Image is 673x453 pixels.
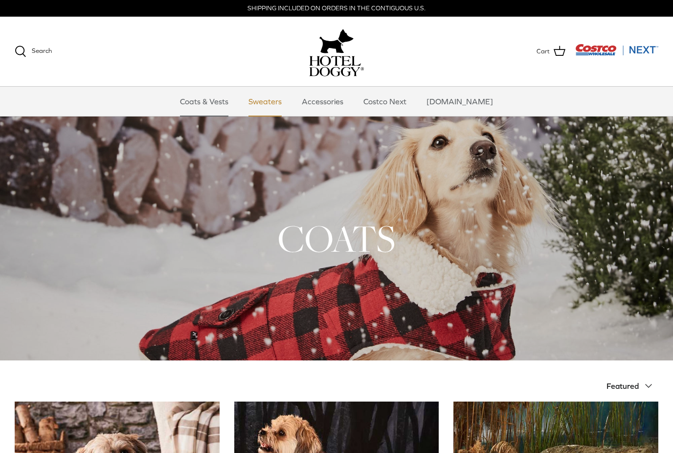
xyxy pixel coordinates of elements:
a: Accessories [293,87,352,116]
a: Search [15,46,52,57]
h1: COATS [15,215,658,262]
a: Visit Costco Next [575,50,658,57]
img: Costco Next [575,44,658,56]
button: Featured [606,375,658,397]
a: Sweaters [240,87,291,116]
span: Cart [537,47,550,57]
span: Search [32,47,52,54]
a: Coats & Vests [171,87,237,116]
a: Costco Next [355,87,415,116]
a: Cart [537,45,565,58]
a: hoteldoggy.com hoteldoggycom [309,26,364,76]
img: hoteldoggy.com [319,26,354,56]
a: [DOMAIN_NAME] [418,87,502,116]
span: Featured [606,381,639,390]
img: hoteldoggycom [309,56,364,76]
